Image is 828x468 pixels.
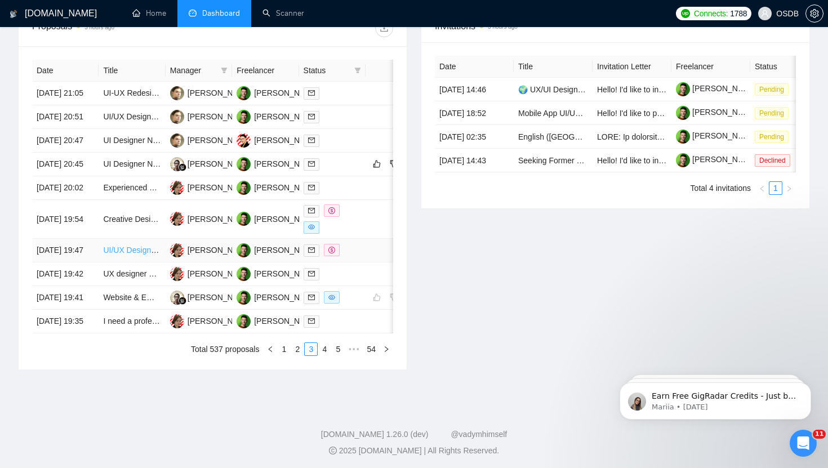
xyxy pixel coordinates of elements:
[375,19,393,37] button: download
[676,130,690,144] img: c16pGwGrh3ocwXKs_QLemoNvxF5hxZwYyk4EQ7X_OQYVbd2jgSzNEOmhmNm2noYs8N
[514,101,593,125] td: Mobile App UI/UX Designer & React Native Developer for AI App (SongByrd V2)
[32,262,99,286] td: [DATE] 19:42
[308,207,315,214] span: mail
[188,291,252,304] div: [PERSON_NAME]
[373,159,381,168] span: like
[99,60,165,82] th: Title
[188,110,252,123] div: [PERSON_NAME]
[755,107,789,119] span: Pending
[237,112,319,121] a: BH[PERSON_NAME]
[170,88,252,97] a: DA[PERSON_NAME]
[237,214,319,223] a: BH[PERSON_NAME]
[237,88,319,97] a: BH[PERSON_NAME]
[254,268,319,280] div: [PERSON_NAME]
[237,316,319,325] a: BH[PERSON_NAME]
[332,343,344,355] a: 5
[331,342,345,356] li: 5
[254,87,319,99] div: [PERSON_NAME]
[676,155,757,164] a: [PERSON_NAME]
[435,56,514,78] th: Date
[170,292,252,301] a: MI[PERSON_NAME]
[99,105,165,129] td: UI/UX Designer Needed for Premium POS Ecosystem
[786,185,793,192] span: right
[514,149,593,172] td: Seeking Former Leaders from Tinder, Bumble, Hinge, etc. – Paid Survey
[32,310,99,333] td: [DATE] 19:35
[170,245,252,254] a: AK[PERSON_NAME]
[32,19,213,37] div: Proposals
[329,447,337,454] span: copyright
[219,62,230,79] span: filter
[755,84,793,93] a: Pending
[691,181,751,195] li: Total 4 invitations
[676,131,757,140] a: [PERSON_NAME]
[32,286,99,310] td: [DATE] 19:41
[170,86,184,100] img: DA
[32,200,99,239] td: [DATE] 19:54
[380,342,393,356] li: Next Page
[237,245,319,254] a: BH[PERSON_NAME]
[10,5,17,23] img: logo
[363,342,380,356] li: 54
[103,159,254,168] a: UI Designer Needed for Mobile App Project
[518,156,771,165] a: Seeking Former Leaders from Tinder, Bumble, Hinge, etc. – Paid Survey
[352,62,363,79] span: filter
[132,8,166,18] a: homeHome
[32,129,99,153] td: [DATE] 20:47
[363,343,379,355] a: 54
[593,56,671,78] th: Invitation Letter
[188,213,252,225] div: [PERSON_NAME]
[291,342,304,356] li: 2
[681,9,690,18] img: upwork-logo.png
[170,212,184,226] img: AK
[370,157,384,171] button: like
[435,101,514,125] td: [DATE] 18:52
[188,268,252,280] div: [PERSON_NAME]
[237,267,251,281] img: BH
[308,247,315,253] span: mail
[514,56,593,78] th: Title
[318,342,331,356] li: 4
[232,60,299,82] th: Freelancer
[237,269,319,278] a: BH[PERSON_NAME]
[237,181,251,195] img: BH
[451,430,507,439] a: @vadymhimself
[170,316,252,325] a: AK[PERSON_NAME]
[237,291,251,305] img: BH
[237,135,319,144] a: YI[PERSON_NAME]
[237,133,251,148] img: YI
[221,67,228,74] span: filter
[376,24,393,33] span: download
[189,9,197,17] span: dashboard
[103,136,254,145] a: UI Designer Needed for Mobile App Project
[84,24,114,30] time: 3 hours ago
[761,10,769,17] span: user
[318,343,331,355] a: 4
[755,181,769,195] button: left
[237,157,251,171] img: BH
[755,131,789,143] span: Pending
[32,176,99,200] td: [DATE] 20:02
[170,181,184,195] img: AK
[103,246,278,255] a: UI/UX Designer Needed for Food Delivery Service
[755,108,793,117] a: Pending
[380,342,393,356] button: right
[103,269,175,278] a: UX designer needed
[99,286,165,310] td: Website & Email Design
[188,158,252,170] div: [PERSON_NAME]
[730,7,747,20] span: 1788
[264,342,277,356] button: left
[304,64,350,77] span: Status
[518,132,827,141] a: English ([GEOGRAPHIC_DATA]) Voice Actors Needed for Fictional Character Recording
[790,430,817,457] iframe: Intercom live chat
[755,155,795,164] a: Declined
[170,182,252,191] a: AK[PERSON_NAME]
[354,67,361,74] span: filter
[237,292,319,301] a: BH[PERSON_NAME]
[277,342,291,356] li: 1
[676,108,757,117] a: [PERSON_NAME]
[305,343,317,355] a: 3
[254,181,319,194] div: [PERSON_NAME]
[103,293,188,302] a: Website & Email Design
